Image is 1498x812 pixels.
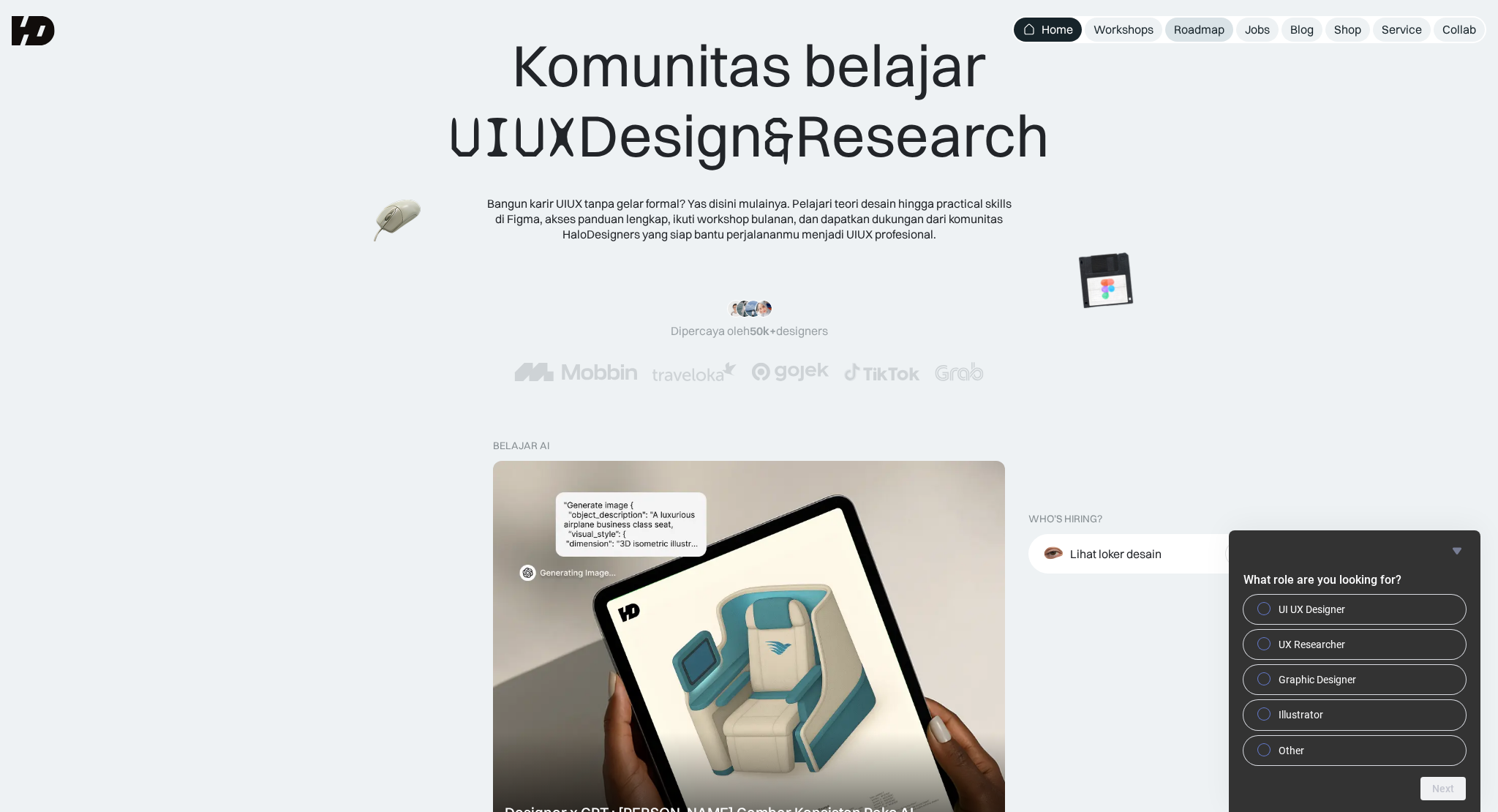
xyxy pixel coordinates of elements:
div: Bangun karir UIUX tanpa gelar formal? Yas disini mulainya. Pelajari teori desain hingga practical... [486,196,1012,241]
a: Roadmap [1165,18,1233,42]
span: Illustrator [1279,707,1323,722]
div: WHO’S HIRING? [1028,513,1102,525]
span: Other [1279,743,1304,758]
span: UX Researcher [1279,637,1345,652]
div: Collab [1442,22,1476,37]
span: & [763,102,795,173]
div: What role are you looking for? [1243,595,1466,765]
button: Hide survey [1448,542,1466,560]
a: Shop [1325,18,1370,42]
div: Komunitas belajar Design Research [449,30,1050,173]
div: Roadmap [1174,22,1224,37]
div: Blog [1290,22,1314,37]
div: Workshops [1094,22,1153,37]
button: Next question [1420,777,1466,800]
span: UIUX [449,102,578,173]
div: Home [1042,22,1073,37]
div: What role are you looking for? [1243,542,1466,800]
a: Blog [1281,18,1322,42]
div: Service [1382,22,1422,37]
a: Service [1373,18,1431,42]
span: 50k+ [750,323,776,338]
div: Shop [1334,22,1361,37]
div: Dipercaya oleh designers [671,323,828,339]
a: Collab [1434,18,1485,42]
a: Jobs [1236,18,1279,42]
a: Workshops [1085,18,1162,42]
div: Lihat loker desain [1070,546,1162,562]
span: Graphic Designer [1279,672,1356,687]
span: UI UX Designer [1279,602,1345,617]
h2: What role are you looking for? [1243,571,1466,589]
div: belajar ai [493,440,549,452]
a: Home [1014,18,1082,42]
div: Jobs [1245,22,1270,37]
